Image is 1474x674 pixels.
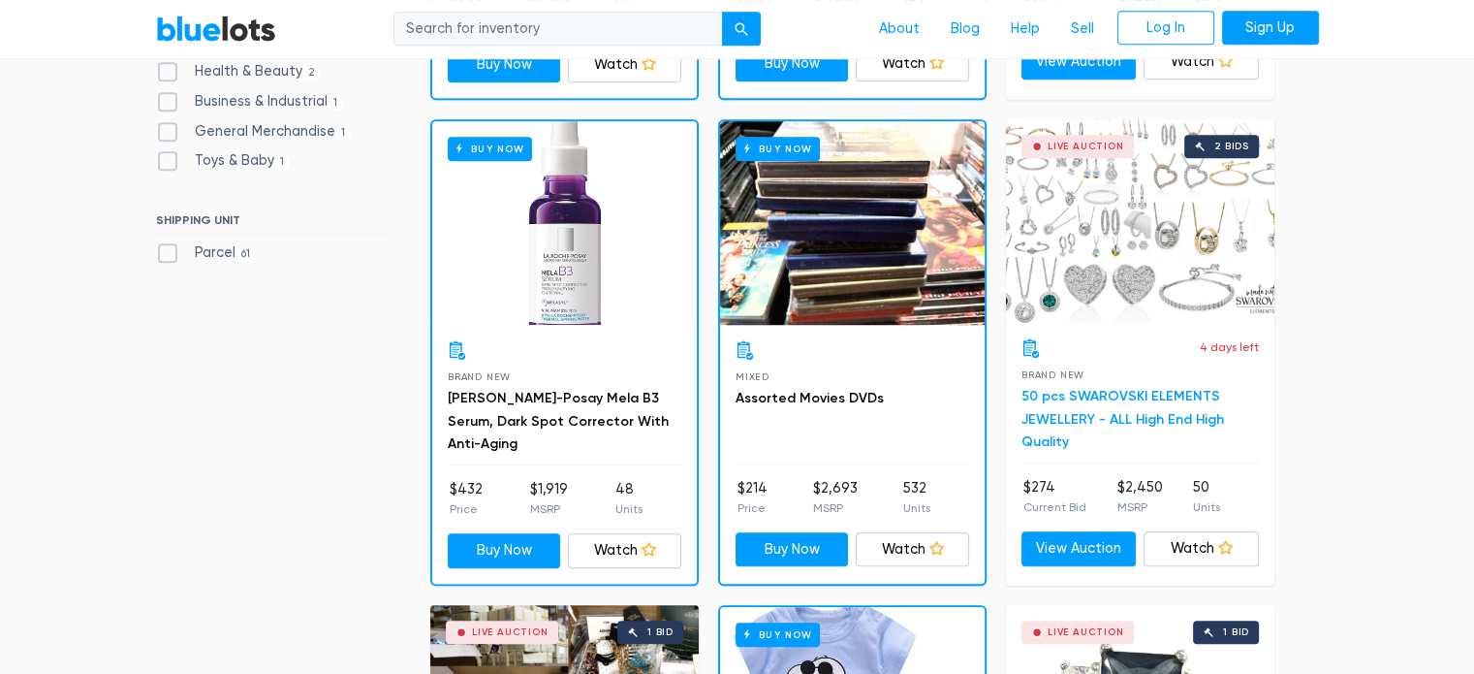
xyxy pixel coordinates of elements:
p: Units [1193,498,1220,516]
a: BlueLots [156,15,276,43]
a: Live Auction 2 bids [1006,119,1274,323]
a: Watch [1144,531,1259,566]
span: 1 [328,95,344,111]
span: 1 [335,125,352,141]
label: Health & Beauty [156,61,322,82]
div: 2 bids [1214,142,1249,151]
a: Watch [568,533,681,568]
div: 1 bid [647,627,674,637]
li: $1,919 [530,479,568,518]
li: 50 [1193,477,1220,516]
p: MSRP [1116,498,1162,516]
li: $432 [450,479,483,518]
a: Watch [856,47,969,81]
li: 48 [615,479,643,518]
p: Units [903,499,930,517]
p: MSRP [530,500,568,518]
li: $214 [737,478,768,517]
label: Toys & Baby [156,150,291,172]
label: Business & Industrial [156,91,344,112]
a: Buy Now [432,121,697,325]
a: Buy Now [736,532,849,567]
a: Sign Up [1222,11,1319,46]
li: 532 [903,478,930,517]
a: About [863,11,935,48]
p: Units [615,500,643,518]
label: Parcel [156,242,257,264]
p: Price [737,499,768,517]
div: 1 bid [1223,627,1249,637]
span: Brand New [1021,369,1084,380]
h6: SHIPPING UNIT [156,213,388,235]
a: Help [995,11,1055,48]
a: Watch [856,532,969,567]
p: MSRP [813,499,858,517]
p: 4 days left [1200,338,1259,356]
div: Live Auction [472,627,549,637]
span: 61 [235,247,257,263]
h6: Buy Now [448,137,532,161]
a: 50 pcs SWAROVSKI ELEMENTS JEWELLERY - ALL High End High Quality [1021,388,1224,451]
a: Watch [568,48,681,82]
li: $2,693 [813,478,858,517]
h6: Buy Now [736,137,820,161]
span: 2 [302,66,322,81]
li: $2,450 [1116,477,1162,516]
a: View Auction [1021,531,1137,566]
div: Live Auction [1048,627,1124,637]
a: Log In [1117,11,1214,46]
a: Blog [935,11,995,48]
div: Live Auction [1048,142,1124,151]
p: Current Bid [1023,498,1086,516]
a: Buy Now [736,47,849,81]
a: Watch [1144,45,1259,80]
a: Buy Now [448,48,561,82]
a: Buy Now [720,121,985,325]
h6: Buy Now [736,623,820,647]
a: Buy Now [448,533,561,568]
a: Assorted Movies DVDs [736,390,884,406]
span: 1 [274,155,291,171]
li: $274 [1023,477,1086,516]
p: Price [450,500,483,518]
a: View Auction [1021,45,1137,80]
a: [PERSON_NAME]-Posay Mela B3 Serum, Dark Spot Corrector With Anti-Aging [448,390,669,453]
span: Mixed [736,371,769,382]
a: Sell [1055,11,1110,48]
span: Brand New [448,371,511,382]
input: Search for inventory [393,12,723,47]
label: General Merchandise [156,121,352,143]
